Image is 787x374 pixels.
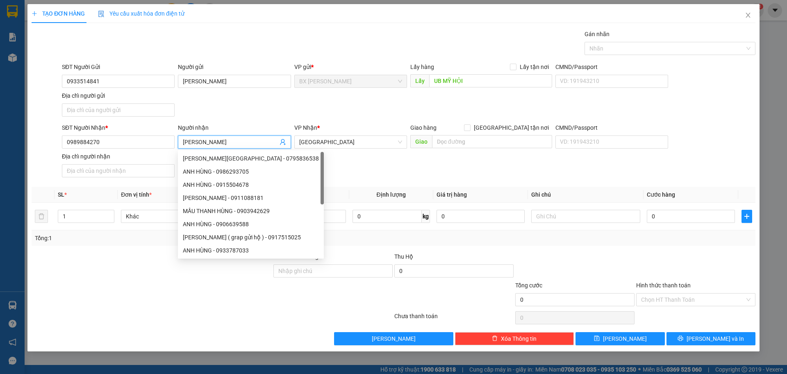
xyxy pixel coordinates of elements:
span: close [745,12,751,18]
th: Ghi chú [528,187,644,203]
img: logo.jpg [4,4,33,33]
button: [PERSON_NAME] [334,332,453,345]
span: kg [422,210,430,223]
div: Người nhận [178,123,291,132]
div: HỒ THANH HÙNG ANH - 0795836538 [178,152,324,165]
div: ANH HÙNG - 0906639588 [178,218,324,231]
span: Thu Hộ [394,253,413,260]
div: [PERSON_NAME] - 0911088181 [183,193,319,202]
span: user-add [280,139,286,145]
button: printer[PERSON_NAME] và In [666,332,755,345]
li: [PERSON_NAME] [4,4,119,20]
button: plus [742,210,752,223]
input: Địa chỉ của người gửi [62,103,175,117]
input: Địa chỉ của người nhận [62,164,175,177]
span: [PERSON_NAME] [372,334,416,343]
input: Ghi Chú [531,210,640,223]
div: ANH HÙNG - 0933787033 [178,244,324,257]
span: plus [32,11,37,16]
span: Giá trị hàng [437,191,467,198]
div: Người gửi [178,62,291,71]
button: save[PERSON_NAME] [575,332,664,345]
div: Địa chỉ người nhận [62,152,175,161]
span: [PERSON_NAME] và In [687,334,744,343]
label: Hình thức thanh toán [636,282,691,289]
span: Khác [126,210,225,223]
div: ANH HÙNG - 0933787033 [183,246,319,255]
div: ANH HÙNG - 0906639588 [183,220,319,229]
span: [PERSON_NAME] [603,334,647,343]
button: deleteXóa Thông tin [455,332,574,345]
div: [PERSON_NAME] ( grap gửi hộ ) - 0917515025 [183,233,319,242]
span: SL [58,191,64,198]
span: Yêu cầu xuất hóa đơn điện tử [98,10,184,17]
input: Dọc đường [432,135,552,148]
div: MẦU THANH HÙNG - 0903942629 [183,207,319,216]
span: TẠO ĐƠN HÀNG [32,10,85,17]
div: CMND/Passport [555,62,668,71]
span: [GEOGRAPHIC_DATA] tận nơi [471,123,552,132]
span: Giao hàng [410,124,437,131]
span: printer [678,335,683,342]
span: Xóa Thông tin [501,334,537,343]
input: Dọc đường [429,74,552,87]
div: Địa chỉ người gửi [62,91,175,100]
span: Lấy [410,74,429,87]
span: Tổng cước [515,282,542,289]
div: HỒ THANH HÙNG ( grap gửi hộ ) - 0917515025 [178,231,324,244]
div: ANH HÙNG - 0986293705 [178,165,324,178]
span: Đơn vị tính [121,191,152,198]
span: Giao [410,135,432,148]
div: Chưa thanh toán [393,312,514,326]
li: VP [GEOGRAPHIC_DATA] [57,35,109,62]
div: SĐT Người Nhận [62,123,175,132]
span: Lấy tận nơi [516,62,552,71]
span: delete [492,335,498,342]
div: LÊ ANH HÙNG - 0911088181 [178,191,324,204]
span: save [594,335,600,342]
span: Lấy hàng [410,64,434,70]
div: CMND/Passport [555,123,668,132]
div: ANH HÙNG - 0915504678 [178,178,324,191]
div: SĐT Người Gửi [62,62,175,71]
div: Tổng: 1 [35,234,304,243]
input: 0 [437,210,525,223]
div: ANH HÙNG - 0986293705 [183,167,319,176]
span: BX Cao Lãnh [299,75,402,87]
input: Ghi chú đơn hàng [273,264,393,278]
span: VP Nhận [294,124,317,131]
label: Ghi chú đơn hàng [273,253,318,260]
span: plus [742,213,752,220]
li: VP BX [PERSON_NAME] [4,35,57,53]
button: delete [35,210,48,223]
div: VP gửi [294,62,407,71]
label: Gán nhãn [585,31,610,37]
span: Định lượng [377,191,406,198]
div: [PERSON_NAME][GEOGRAPHIC_DATA] - 0795836538 [183,154,319,163]
div: ANH HÙNG - 0915504678 [183,180,319,189]
span: environment [4,55,10,60]
span: Cước hàng [647,191,675,198]
img: icon [98,11,105,17]
div: MẦU THANH HÙNG - 0903942629 [178,204,324,218]
button: Close [737,4,760,27]
span: Sài Gòn [299,136,402,148]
